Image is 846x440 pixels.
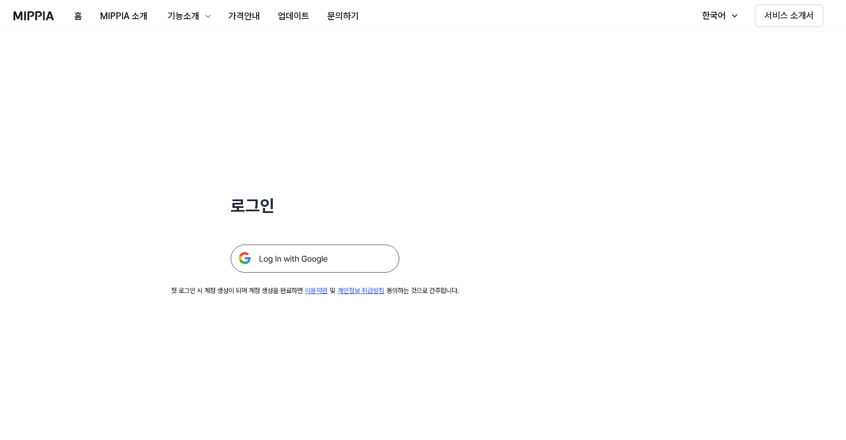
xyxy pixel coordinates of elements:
img: logo [13,11,54,20]
div: 첫 로그인 시 계정 생성이 되며 계정 생성을 완료하면 및 동의하는 것으로 간주합니다. [171,286,459,296]
a: 업데이트 [269,1,318,32]
img: 구글 로그인 버튼 [231,245,399,273]
button: 서비스 소개서 [755,5,823,27]
button: 홈 [65,5,91,28]
a: 이용약관 [305,287,327,295]
div: 한국어 [700,9,728,23]
button: MIPPIA 소개 [91,5,156,28]
button: 가격안내 [219,5,269,28]
button: 한국어 [691,5,746,27]
button: 문의하기 [318,5,368,28]
div: 기능소개 [165,10,201,23]
button: 기능소개 [156,5,219,28]
h1: 로그인 [231,194,399,217]
button: 업데이트 [269,5,318,28]
a: 개인정보 취급방침 [337,287,384,295]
